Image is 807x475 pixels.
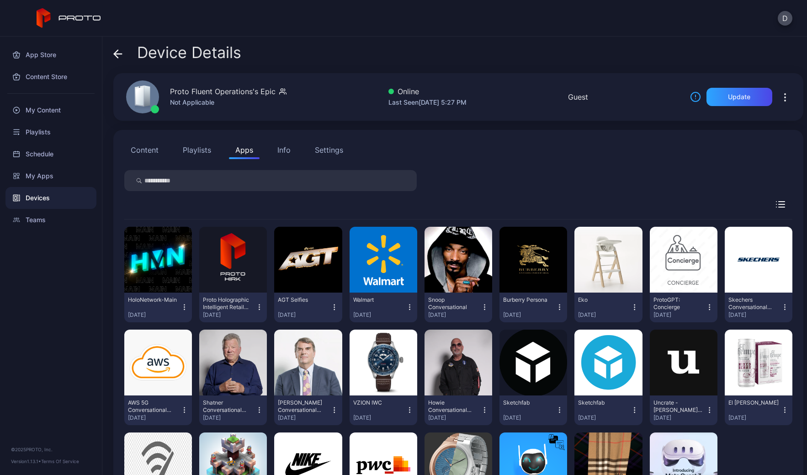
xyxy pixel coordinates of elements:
a: Devices [5,187,96,209]
div: Guest [568,91,588,102]
div: Settings [315,144,343,155]
button: Apps [229,141,260,159]
div: HoloNetwork-Main [128,296,178,304]
button: Settings [308,141,350,159]
div: [DATE] [653,414,706,422]
button: Content [124,141,165,159]
div: Sketchfab [503,399,553,406]
div: Proto Fluent Operations's Epic [170,86,276,97]
span: Version 1.13.1 • [11,459,41,464]
button: Eko[DATE] [578,296,638,319]
button: Shatner Conversational Persona - (Proto Internal)[DATE] [203,399,263,422]
div: [DATE] [578,414,631,422]
button: HoloNetwork-Main[DATE] [128,296,188,319]
div: [DATE] [353,414,406,422]
div: Proto Holographic Intelligent Retail Kiosk (HIRK) [203,296,253,311]
div: Not Applicable [170,97,287,108]
button: Howie Conversational Persona - (Proto Internal)[DATE] [428,399,488,422]
button: AGT Selfies[DATE] [278,296,338,319]
button: Skechers Conversational Persona[DATE] [728,296,789,319]
div: [DATE] [353,311,406,319]
button: Sketchfab[DATE] [503,399,563,422]
div: ProtoGPT: Concierge [653,296,704,311]
div: Shatner Conversational Persona - (Proto Internal) [203,399,253,414]
div: [DATE] [578,311,631,319]
a: Playlists [5,121,96,143]
div: [DATE] [203,311,255,319]
button: AWS 5G Conversational Persona[DATE] [128,399,188,422]
a: My Content [5,99,96,121]
button: VZION IWC[DATE] [353,399,414,422]
div: [DATE] [503,414,556,422]
a: Content Store [5,66,96,88]
div: Burberry Persona [503,296,553,304]
div: Eko [578,296,628,304]
div: VZION IWC [353,399,403,406]
div: [DATE] [128,414,181,422]
button: [PERSON_NAME] Conversational Persona - (Proto Internal)[DATE] [278,399,338,422]
div: [DATE] [203,414,255,422]
div: [DATE] [278,311,330,319]
div: [DATE] [653,311,706,319]
div: El Hempe [728,399,779,406]
div: Howie Conversational Persona - (Proto Internal) [428,399,478,414]
div: Snoop Conversational [428,296,478,311]
div: [DATE] [278,414,330,422]
button: Uncrate - [PERSON_NAME] Enterprises[DATE] [653,399,714,422]
div: [DATE] [728,414,781,422]
div: [DATE] [428,311,481,319]
div: Last Seen [DATE] 5:27 PM [388,97,467,108]
div: Walmart [353,296,403,304]
button: Playlists [176,141,218,159]
a: My Apps [5,165,96,187]
a: Terms Of Service [41,459,79,464]
button: Sketchfab[DATE] [578,399,638,422]
button: Snoop Conversational[DATE] [428,296,488,319]
button: Update [706,88,772,106]
button: D [778,11,792,26]
div: Sketchfab [578,399,628,406]
button: Proto Holographic Intelligent Retail Kiosk (HIRK)[DATE] [203,296,263,319]
div: Skechers Conversational Persona [728,296,779,311]
div: AGT Selfies [278,296,328,304]
div: AWS 5G Conversational Persona [128,399,178,414]
button: Info [271,141,297,159]
div: Uncrate - Wayne Enterprises [653,399,704,414]
button: ProtoGPT: Concierge[DATE] [653,296,714,319]
div: [DATE] [503,311,556,319]
div: Update [728,93,750,101]
button: El [PERSON_NAME][DATE] [728,399,789,422]
a: Teams [5,209,96,231]
div: © 2025 PROTO, Inc. [11,446,91,453]
a: App Store [5,44,96,66]
button: Walmart[DATE] [353,296,414,319]
div: Draper Conversational Persona - (Proto Internal) [278,399,328,414]
a: Schedule [5,143,96,165]
div: [DATE] [428,414,481,422]
div: Info [277,144,291,155]
div: [DATE] [728,311,781,319]
div: [DATE] [128,311,181,319]
span: Device Details [137,44,241,61]
div: Online [388,86,467,97]
button: Burberry Persona[DATE] [503,296,563,319]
